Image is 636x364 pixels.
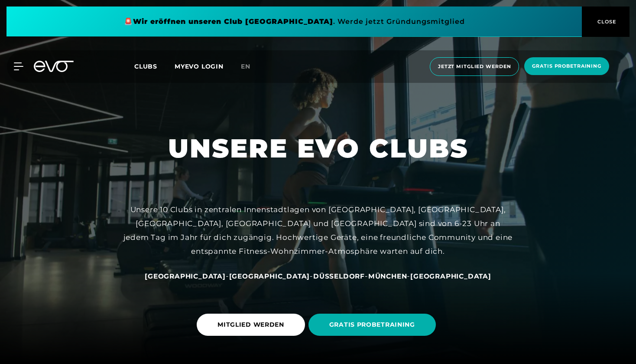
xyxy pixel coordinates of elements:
a: [GEOGRAPHIC_DATA] [145,272,226,280]
a: Clubs [134,62,175,70]
span: [GEOGRAPHIC_DATA] [229,272,310,280]
div: Unsere 10 Clubs in zentralen Innenstadtlagen von [GEOGRAPHIC_DATA], [GEOGRAPHIC_DATA], [GEOGRAPHI... [123,203,513,259]
span: Gratis Probetraining [532,62,601,70]
span: Jetzt Mitglied werden [438,63,511,70]
a: MITGLIED WERDEN [197,307,308,342]
a: en [241,62,261,72]
a: [GEOGRAPHIC_DATA] [410,272,491,280]
span: [GEOGRAPHIC_DATA] [410,272,491,280]
span: CLOSE [595,18,617,26]
span: GRATIS PROBETRAINING [329,320,415,329]
div: - - - - [123,269,513,283]
a: Düsseldorf [313,272,365,280]
a: [GEOGRAPHIC_DATA] [229,272,310,280]
span: en [241,62,250,70]
a: Gratis Probetraining [522,57,612,76]
span: [GEOGRAPHIC_DATA] [145,272,226,280]
a: GRATIS PROBETRAINING [308,307,439,342]
a: MYEVO LOGIN [175,62,224,70]
a: Jetzt Mitglied werden [427,57,522,76]
span: MITGLIED WERDEN [217,320,284,329]
span: Düsseldorf [313,272,365,280]
a: München [368,272,407,280]
button: CLOSE [582,7,630,37]
span: München [368,272,407,280]
span: Clubs [134,62,157,70]
h1: UNSERE EVO CLUBS [168,131,468,165]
